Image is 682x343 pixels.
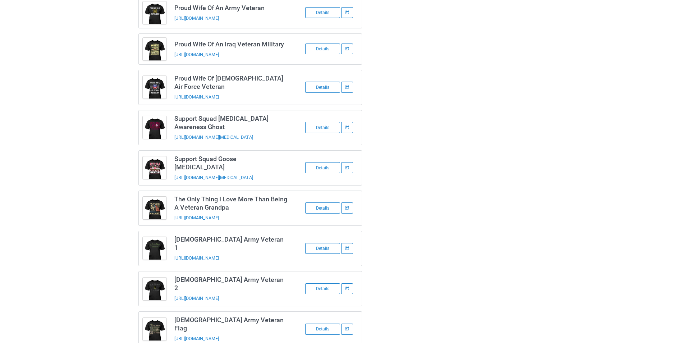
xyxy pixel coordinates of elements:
a: Details [305,84,341,90]
a: Details [305,165,341,170]
a: Details [305,245,341,251]
div: Details [305,162,340,173]
div: Details [305,324,340,335]
h3: The Only Thing I Love More Than Being A Veteran Grandpa [174,195,288,211]
a: [URL][DOMAIN_NAME] [174,296,219,301]
div: Details [305,283,340,294]
div: Details [305,44,340,55]
div: Details [305,202,340,214]
a: [URL][DOMAIN_NAME] [174,336,219,341]
a: [URL][DOMAIN_NAME][MEDICAL_DATA] [174,134,253,140]
h3: Support Squad [MEDICAL_DATA] Awareness Ghost [174,114,288,131]
h3: Proud Wife Of An Iraq Veteran Military [174,40,288,48]
div: Details [305,243,340,254]
a: Details [305,46,341,51]
a: Details [305,124,341,130]
a: Details [305,285,341,291]
a: Details [305,326,341,331]
div: Details [305,82,340,93]
div: Details [305,122,340,133]
a: Details [305,205,341,211]
h3: Proud Wife Of An Army Veteran [174,4,288,12]
h3: [DEMOGRAPHIC_DATA] Army Veteran 2 [174,275,288,292]
h3: Proud Wife Of [DEMOGRAPHIC_DATA] Air Force Veteran [174,74,288,91]
a: [URL][DOMAIN_NAME] [174,52,219,57]
h3: [DEMOGRAPHIC_DATA] Army Veteran 1 [174,235,288,252]
a: [URL][DOMAIN_NAME] [174,15,219,21]
h3: Support Squad Goose [MEDICAL_DATA] [174,155,288,171]
a: [URL][DOMAIN_NAME][MEDICAL_DATA] [174,175,253,180]
a: [URL][DOMAIN_NAME] [174,94,219,100]
a: [URL][DOMAIN_NAME] [174,255,219,261]
div: Details [305,7,340,18]
h3: [DEMOGRAPHIC_DATA] Army Veteran Flag [174,316,288,332]
a: [URL][DOMAIN_NAME] [174,215,219,220]
a: Details [305,9,341,15]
